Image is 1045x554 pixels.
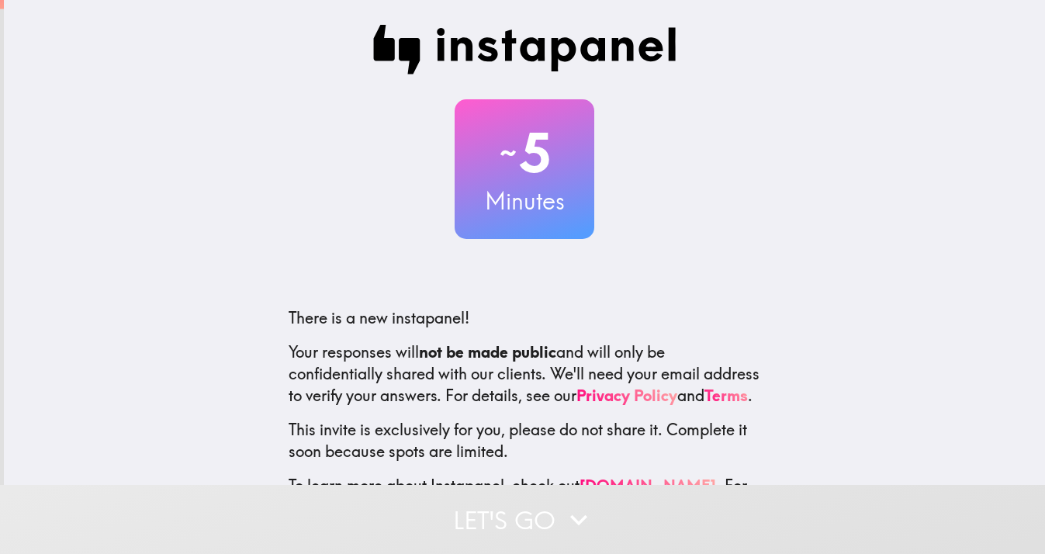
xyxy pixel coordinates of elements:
[289,308,469,327] span: There is a new instapanel!
[580,476,716,495] a: [DOMAIN_NAME]
[289,475,760,540] p: To learn more about Instapanel, check out . For questions or help, email us at .
[372,25,676,74] img: Instapanel
[289,419,760,462] p: This invite is exclusively for you, please do not share it. Complete it soon because spots are li...
[455,121,594,185] h2: 5
[497,130,519,176] span: ~
[704,386,748,405] a: Terms
[289,341,760,407] p: Your responses will and will only be confidentially shared with our clients. We'll need your emai...
[576,386,677,405] a: Privacy Policy
[455,185,594,217] h3: Minutes
[419,342,556,362] b: not be made public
